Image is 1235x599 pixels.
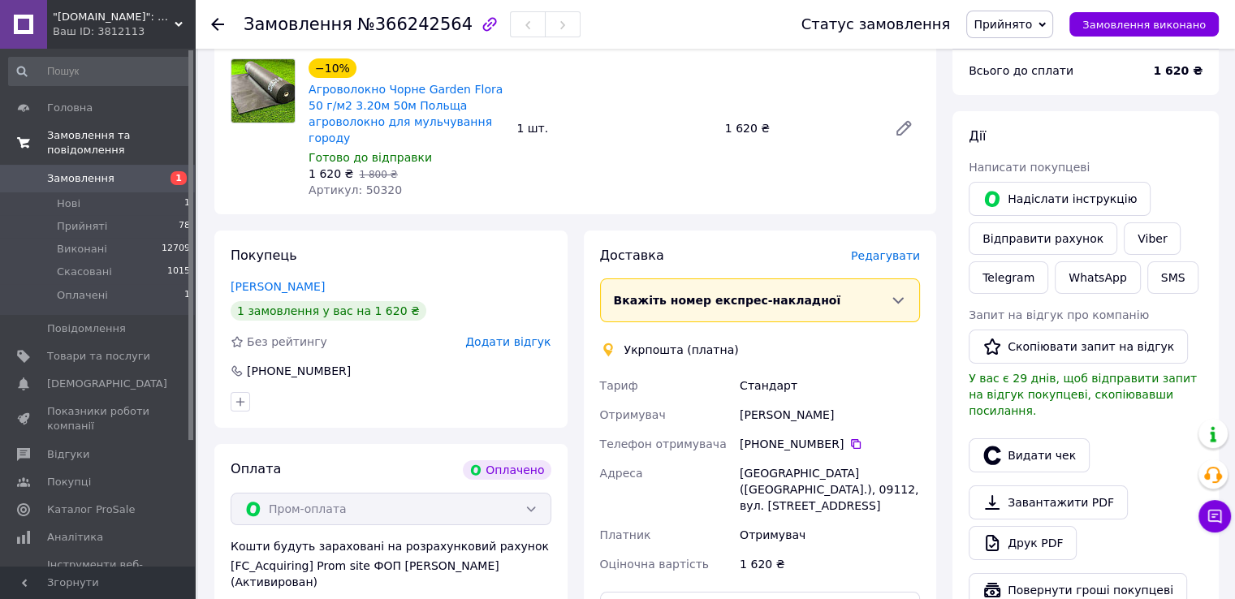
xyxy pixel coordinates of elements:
div: −10% [309,58,356,78]
div: [PHONE_NUMBER] [245,363,352,379]
span: 1 [171,171,187,185]
span: [DEMOGRAPHIC_DATA] [47,377,167,391]
span: Головна [47,101,93,115]
span: Покупці [47,475,91,489]
span: Артикул: 50320 [309,183,402,196]
a: Завантажити PDF [969,485,1128,519]
button: Надіслати інструкцію [969,182,1151,216]
span: Редагувати [851,249,920,262]
button: Видати чек [969,438,1090,472]
a: Viber [1124,222,1181,255]
span: Товари та послуги [47,349,150,364]
span: Вкажіть номер експрес-накладної [614,294,841,307]
span: "Agro-lider.com.ua": Ваш провідник у світі садівництва та городництва! [53,10,175,24]
span: Телефон отримувача [600,437,727,450]
button: Відправити рахунок [969,222,1117,255]
span: 1 [184,288,190,303]
span: Покупець [231,248,297,263]
span: Замовлення виконано [1082,19,1206,31]
button: SMS [1147,261,1199,294]
div: [FC_Acquiring] Prom site ФОП [PERSON_NAME] (Активирован) [231,558,551,590]
a: Друк PDF [969,526,1077,560]
span: Відгуки [47,447,89,462]
span: Оплата [231,461,281,476]
button: Замовлення виконано [1069,12,1219,37]
span: Скасовані [57,265,112,279]
span: Написати покупцеві [969,161,1090,174]
button: Чат з покупцем [1198,500,1231,532]
span: Всього до сплати [969,64,1073,77]
span: Оціночна вартість [600,558,709,571]
span: Адреса [600,467,643,480]
div: 1 шт. [510,117,718,140]
div: Кошти будуть зараховані на розрахунковий рахунок [231,538,551,590]
div: Отримувач [736,520,923,549]
a: Агроволокно Чорне Garden Flora 50 г/м2 3.20м 50м Польща агроволокно для мульчування городу [309,83,503,144]
span: Замовлення [244,15,352,34]
button: Скопіювати запит на відгук [969,330,1188,364]
span: Показники роботи компанії [47,404,150,433]
input: Пошук [8,57,192,86]
span: Замовлення [47,171,114,186]
div: [PERSON_NAME] [736,400,923,429]
a: Редагувати [887,112,920,144]
span: 1 800 ₴ [359,169,397,180]
img: Агроволокно Чорне Garden Flora 50 г/м2 3.20м 50м Польща агроволокно для мульчування городу [231,59,295,123]
span: №366242564 [357,15,473,34]
span: 1 620 ₴ [309,167,353,180]
span: Готово до відправки [309,151,432,164]
div: [PHONE_NUMBER] [740,436,920,452]
a: [PERSON_NAME] [231,280,325,293]
span: У вас є 29 днів, щоб відправити запит на відгук покупцеві, скопіювавши посилання. [969,372,1197,417]
span: Тариф [600,379,638,392]
span: Прийняті [57,219,107,234]
div: 1 620 ₴ [736,549,923,579]
span: Без рейтингу [247,335,327,348]
span: 1015 [167,265,190,279]
span: Прийнято [974,18,1032,31]
span: Отримувач [600,408,666,421]
div: 1 замовлення у вас на 1 620 ₴ [231,301,426,321]
span: Платник [600,528,651,541]
a: WhatsApp [1055,261,1140,294]
span: Додати відгук [465,335,551,348]
span: Каталог ProSale [47,502,135,517]
span: Запит на відгук про компанію [969,308,1149,321]
span: 78 [179,219,190,234]
div: Укрпошта (платна) [620,342,743,358]
span: Замовлення та повідомлення [47,128,195,157]
div: Статус замовлення [801,16,951,32]
a: Telegram [969,261,1048,294]
div: Стандарт [736,371,923,400]
span: Оплачені [57,288,108,303]
span: Нові [57,196,80,211]
b: 1 620 ₴ [1153,64,1203,77]
div: Ваш ID: 3812113 [53,24,195,39]
div: 1 620 ₴ [719,117,881,140]
span: 1 [184,196,190,211]
div: Оплачено [463,460,551,480]
div: [GEOGRAPHIC_DATA] ([GEOGRAPHIC_DATA].), 09112, вул. [STREET_ADDRESS] [736,459,923,520]
span: Аналітика [47,530,103,545]
span: Виконані [57,242,107,256]
span: 12709 [162,242,190,256]
span: Повідомлення [47,321,126,336]
span: Інструменти веб-майстра та SEO [47,558,150,587]
div: Повернутися назад [211,16,224,32]
span: Дії [969,128,986,144]
span: Доставка [600,248,664,263]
